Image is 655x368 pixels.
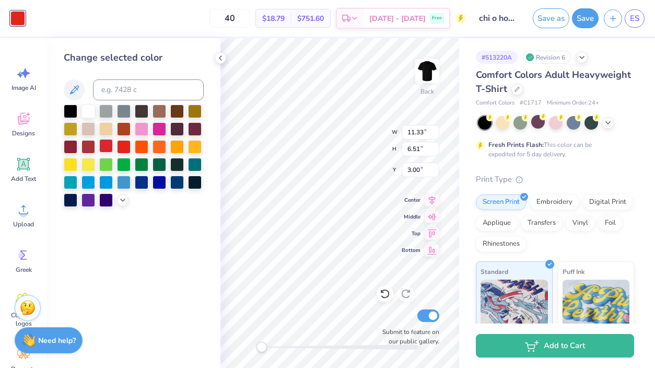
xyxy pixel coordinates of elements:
[488,141,544,149] strong: Fresh Prints Flash:
[402,196,420,204] span: Center
[402,213,420,221] span: Middle
[630,13,639,25] span: ES
[582,194,633,210] div: Digital Print
[64,51,204,65] div: Change selected color
[417,61,438,82] img: Back
[563,266,584,277] span: Puff Ink
[547,99,599,108] span: Minimum Order: 24 +
[625,9,645,28] a: ES
[93,79,204,100] input: e.g. 7428 c
[476,215,518,231] div: Applique
[476,99,514,108] span: Comfort Colors
[209,9,250,28] input: – –
[481,280,548,332] img: Standard
[533,8,569,28] button: Save as
[476,51,518,64] div: # 513220A
[530,194,579,210] div: Embroidery
[377,327,439,346] label: Submit to feature on our public gallery.
[488,140,617,159] div: This color can be expedited for 5 day delivery.
[11,84,36,92] span: Image AI
[402,246,420,255] span: Bottom
[256,342,267,352] div: Accessibility label
[420,87,434,96] div: Back
[16,266,32,274] span: Greek
[11,175,36,183] span: Add Text
[369,13,426,24] span: [DATE] - [DATE]
[476,174,634,186] div: Print Type
[402,229,420,238] span: Top
[262,13,285,24] span: $18.79
[476,68,631,95] span: Comfort Colors Adult Heavyweight T-Shirt
[572,8,599,28] button: Save
[13,220,34,228] span: Upload
[523,51,571,64] div: Revision 6
[598,215,623,231] div: Foil
[521,215,563,231] div: Transfers
[12,129,35,137] span: Designs
[481,266,508,277] span: Standard
[476,236,527,252] div: Rhinestones
[520,99,542,108] span: # C1717
[563,280,630,332] img: Puff Ink
[38,336,76,346] strong: Need help?
[476,334,634,358] button: Add to Cart
[476,194,527,210] div: Screen Print
[6,311,41,328] span: Clipart & logos
[297,13,324,24] span: $751.60
[471,8,522,29] input: Untitled Design
[432,15,442,22] span: Free
[566,215,595,231] div: Vinyl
